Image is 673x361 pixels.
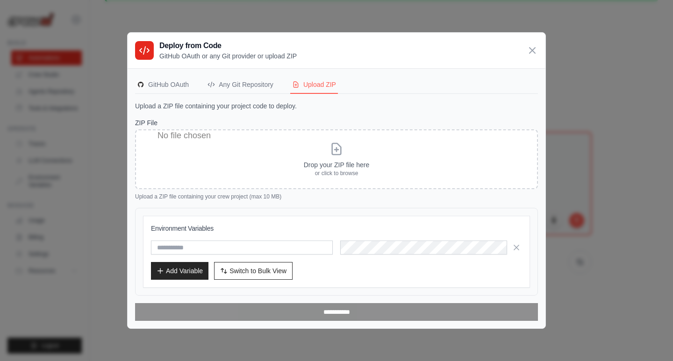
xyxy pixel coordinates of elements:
[135,76,191,94] button: GitHubGitHub OAuth
[229,266,286,276] span: Switch to Bulk View
[292,80,336,89] div: Upload ZIP
[206,76,275,94] button: Any Git Repository
[290,76,338,94] button: Upload ZIP
[137,81,144,88] img: GitHub
[135,76,538,94] nav: Deployment Source
[151,262,208,280] button: Add Variable
[135,193,538,200] p: Upload a ZIP file containing your crew project (max 10 MB)
[159,40,297,51] h3: Deploy from Code
[135,118,538,127] label: ZIP File
[626,316,673,361] iframe: Chat Widget
[135,101,538,111] p: Upload a ZIP file containing your project code to deploy.
[208,80,273,89] div: Any Git Repository
[137,80,189,89] div: GitHub OAuth
[159,51,297,61] p: GitHub OAuth or any Git provider or upload ZIP
[151,224,522,233] h3: Environment Variables
[214,262,293,280] button: Switch to Bulk View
